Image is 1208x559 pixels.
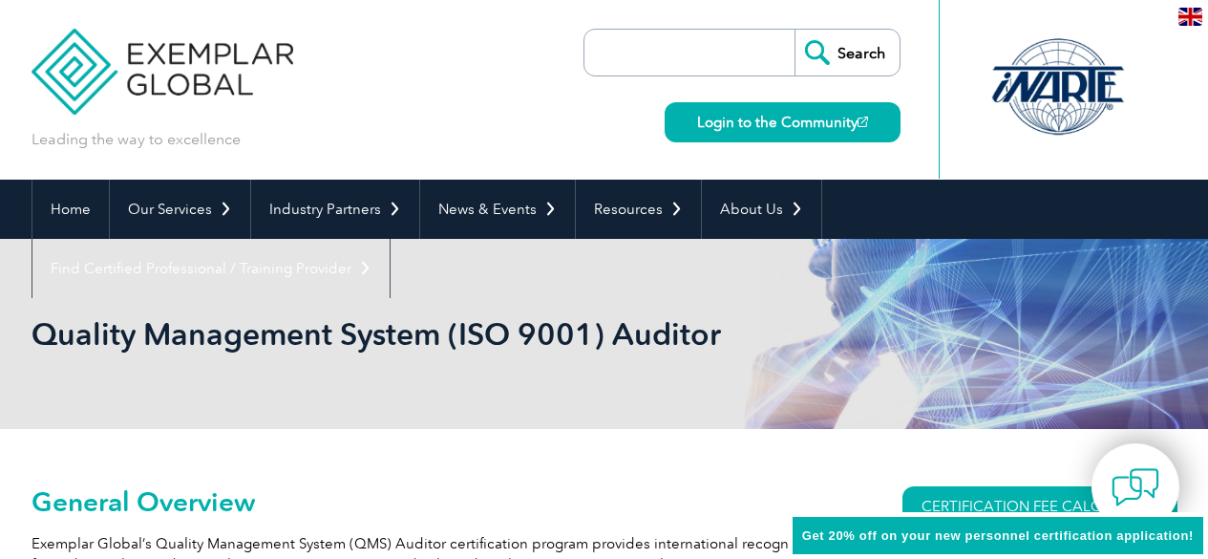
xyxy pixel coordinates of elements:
img: open_square.png [858,117,868,127]
a: Our Services [110,180,250,239]
img: contact-chat.png [1112,463,1159,511]
a: Industry Partners [251,180,419,239]
a: Resources [576,180,701,239]
span: Get 20% off on your new personnel certification application! [802,528,1194,543]
a: Home [32,180,109,239]
a: Find Certified Professional / Training Provider [32,239,390,298]
a: CERTIFICATION FEE CALCULATOR [902,486,1177,527]
h2: General Overview [32,486,834,517]
input: Search [795,30,900,75]
a: About Us [702,180,821,239]
img: en [1178,8,1202,26]
a: Login to the Community [665,102,901,142]
h1: Quality Management System (ISO 9001) Auditor [32,315,765,353]
p: Leading the way to excellence [32,129,241,150]
a: News & Events [420,180,575,239]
